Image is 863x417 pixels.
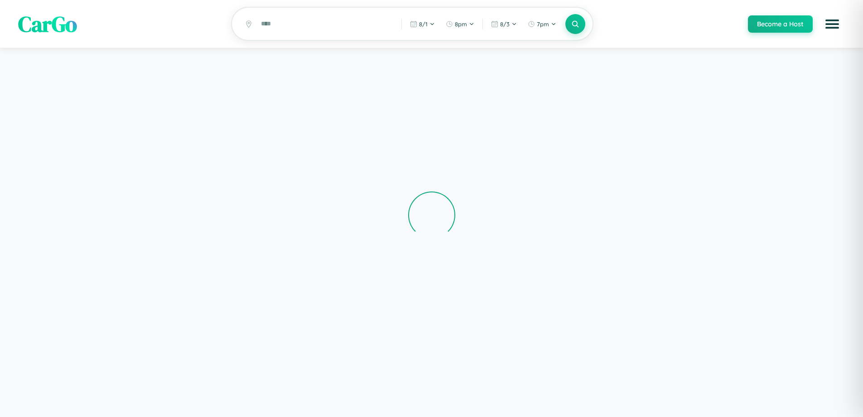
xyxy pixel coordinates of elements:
[487,17,521,31] button: 8/3
[18,9,77,39] span: CarGo
[419,20,428,28] span: 8 / 1
[441,17,479,31] button: 8pm
[537,20,549,28] span: 7pm
[748,15,813,33] button: Become a Host
[500,20,510,28] span: 8 / 3
[405,17,439,31] button: 8/1
[820,11,845,37] button: Open menu
[455,20,467,28] span: 8pm
[523,17,561,31] button: 7pm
